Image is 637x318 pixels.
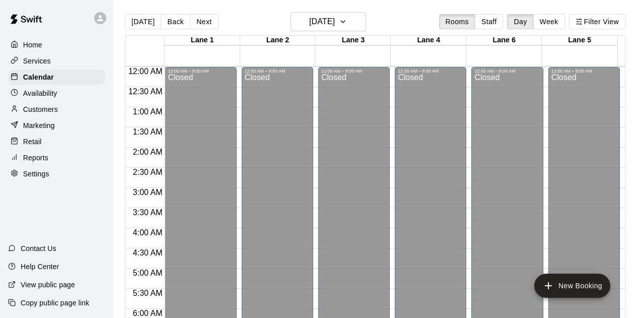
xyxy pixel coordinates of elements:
p: Reports [23,153,48,163]
span: 5:30 AM [130,289,165,297]
p: Home [23,40,42,50]
span: 3:00 AM [130,188,165,197]
p: View public page [21,280,75,290]
span: 5:00 AM [130,269,165,277]
button: Filter View [569,14,625,29]
div: Lane 3 [315,36,391,45]
span: 1:30 AM [130,128,165,136]
div: 12:00 AM – 9:00 AM [474,69,540,74]
a: Customers [8,102,105,117]
p: Marketing [23,120,55,131]
div: 12:00 AM – 9:00 AM [321,69,387,74]
button: Staff [475,14,504,29]
p: Services [23,56,51,66]
a: Calendar [8,70,105,85]
p: Customers [23,104,58,114]
h6: [DATE] [309,15,335,29]
div: Lane 5 [542,36,617,45]
div: 12:00 AM – 9:00 AM [398,69,463,74]
p: Help Center [21,262,59,272]
span: 4:30 AM [130,248,165,257]
p: Availability [23,88,57,98]
span: 3:30 AM [130,208,165,217]
div: Lane 4 [391,36,466,45]
span: 1:00 AM [130,107,165,116]
button: [DATE] [291,12,366,31]
div: 12:00 AM – 9:00 AM [168,69,233,74]
div: Lane 1 [165,36,240,45]
button: Next [190,14,218,29]
button: Day [507,14,533,29]
span: 6:00 AM [130,309,165,317]
button: Week [533,14,565,29]
p: Contact Us [21,243,56,253]
div: 12:00 AM – 9:00 AM [245,69,310,74]
span: 4:00 AM [130,228,165,237]
p: Copy public page link [21,298,89,308]
a: Availability [8,86,105,101]
span: 12:00 AM [126,67,165,76]
button: Rooms [439,14,475,29]
p: Retail [23,137,42,147]
button: Back [161,14,190,29]
a: Retail [8,134,105,149]
span: 2:00 AM [130,148,165,156]
div: 12:00 AM – 9:00 AM [551,69,617,74]
div: Lane 6 [466,36,542,45]
span: 12:30 AM [126,87,165,96]
a: Services [8,53,105,69]
div: Lane 2 [240,36,316,45]
span: 2:30 AM [130,168,165,176]
a: Settings [8,166,105,181]
a: Marketing [8,118,105,133]
p: Calendar [23,72,54,82]
a: Home [8,37,105,52]
button: add [534,274,610,298]
a: Reports [8,150,105,165]
button: [DATE] [125,14,161,29]
p: Settings [23,169,49,179]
